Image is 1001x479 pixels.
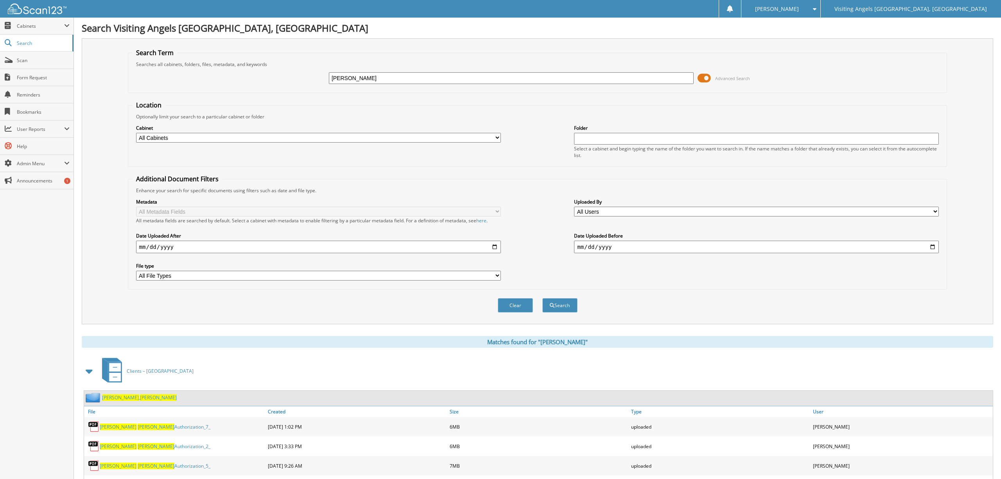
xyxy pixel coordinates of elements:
[136,125,501,131] label: Cabinet
[127,368,194,374] span: Clients – [GEOGRAPHIC_DATA]
[102,394,139,401] span: [PERSON_NAME]
[88,460,100,472] img: PDF.png
[755,7,799,11] span: [PERSON_NAME]
[100,443,136,450] span: [PERSON_NAME]
[100,424,136,430] span: [PERSON_NAME]
[136,232,501,239] label: Date Uploaded After
[266,438,448,454] div: [DATE] 3:33 PM
[84,406,266,417] a: File
[8,4,66,14] img: scan123-logo-white.svg
[448,458,630,474] div: 7MB
[88,440,100,452] img: PDF.png
[629,458,811,474] div: uploaded
[86,393,102,402] img: folder2.png
[629,438,811,454] div: uploaded
[132,175,222,183] legend: Additional Document Filters
[811,419,993,434] div: [PERSON_NAME]
[266,458,448,474] div: [DATE] 9:26 AM
[132,48,178,57] legend: Search Term
[132,187,943,194] div: Enhance your search for specific documents using filters such as date and file type.
[17,126,64,132] span: User Reports
[448,419,630,434] div: 6MB
[834,7,987,11] span: Visiting Angels [GEOGRAPHIC_DATA], [GEOGRAPHIC_DATA]
[574,232,939,239] label: Date Uploaded Before
[448,406,630,417] a: Size
[17,74,70,81] span: Form Request
[448,438,630,454] div: 6MB
[138,424,174,430] span: [PERSON_NAME]
[715,75,750,81] span: Advanced Search
[100,463,136,469] span: [PERSON_NAME]
[498,298,533,313] button: Clear
[574,198,939,205] label: Uploaded By
[17,23,64,29] span: Cabinets
[88,421,100,433] img: PDF.png
[100,443,210,450] a: [PERSON_NAME] [PERSON_NAME]Authorization_2_
[136,198,501,205] label: Metadata
[136,217,501,224] div: All metadata fields are searched by default. Select a cabinet with metadata to enable filtering b...
[82,336,993,348] div: Matches found for "[PERSON_NAME]"
[17,177,70,184] span: Announcements
[629,419,811,434] div: uploaded
[17,109,70,115] span: Bookmarks
[140,394,177,401] span: [PERSON_NAME]
[574,145,939,159] div: Select a cabinet and begin typing the name of the folder you want to search in. If the name match...
[574,125,939,131] label: Folder
[132,61,943,68] div: Searches all cabinets, folders, files, metadata, and keywords
[100,424,210,430] a: [PERSON_NAME] [PERSON_NAME]Authorization_7_
[811,406,993,417] a: User
[17,57,70,64] span: Scan
[811,458,993,474] div: [PERSON_NAME]
[64,178,70,184] div: 1
[629,406,811,417] a: Type
[136,241,501,253] input: start
[132,101,165,109] legend: Location
[266,406,448,417] a: Created
[17,40,68,46] span: Search
[17,160,64,167] span: Admin Menu
[100,463,210,469] a: [PERSON_NAME] [PERSON_NAME]Authorization_5_
[811,438,993,454] div: [PERSON_NAME]
[17,143,70,150] span: Help
[266,419,448,434] div: [DATE] 1:02 PM
[132,113,943,120] div: Optionally limit your search to a particular cabinet or folder
[136,263,501,269] label: File type
[17,91,70,98] span: Reminders
[138,463,174,469] span: [PERSON_NAME]
[82,21,993,34] h1: Search Visiting Angels [GEOGRAPHIC_DATA], [GEOGRAPHIC_DATA]
[97,356,194,386] a: Clients – [GEOGRAPHIC_DATA]
[574,241,939,253] input: end
[476,217,486,224] a: here
[138,443,174,450] span: [PERSON_NAME]
[542,298,578,313] button: Search
[102,394,177,401] a: [PERSON_NAME],[PERSON_NAME]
